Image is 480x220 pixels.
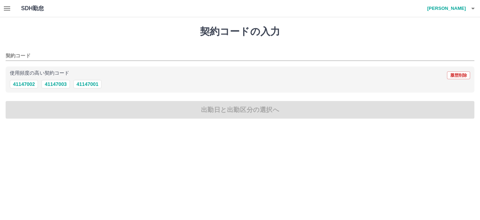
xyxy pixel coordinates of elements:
[6,26,474,38] h1: 契約コードの入力
[41,80,70,88] button: 41147003
[10,80,38,88] button: 41147002
[10,71,69,76] p: 使用頻度の高い契約コード
[73,80,102,88] button: 41147001
[447,71,470,79] button: 履歴削除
